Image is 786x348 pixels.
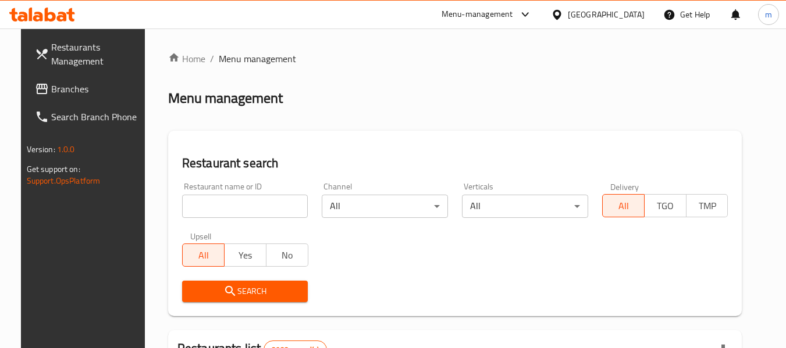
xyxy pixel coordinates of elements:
[610,182,639,191] label: Delivery
[765,8,772,21] span: m
[649,198,682,214] span: TGO
[182,155,728,172] h2: Restaurant search
[182,243,225,267] button: All
[322,195,448,218] div: All
[57,142,75,157] span: 1.0.0
[219,52,296,66] span: Menu management
[187,247,220,264] span: All
[266,243,308,267] button: No
[442,8,513,21] div: Menu-management
[26,33,152,75] a: Restaurants Management
[191,284,299,299] span: Search
[686,194,728,217] button: TMP
[568,8,645,21] div: [GEOGRAPHIC_DATA]
[51,110,143,124] span: Search Branch Phone
[168,89,283,107] h2: Menu management
[27,173,101,188] a: Support.OpsPlatform
[168,52,205,66] a: Home
[182,281,308,302] button: Search
[182,195,308,218] input: Search for restaurant name or ID..
[644,194,687,217] button: TGO
[271,247,304,264] span: No
[26,103,152,131] a: Search Branch Phone
[51,82,143,96] span: Branches
[168,52,742,66] nav: breadcrumb
[27,142,55,157] span: Version:
[229,247,262,264] span: Yes
[26,75,152,103] a: Branches
[462,195,588,218] div: All
[607,198,640,214] span: All
[691,198,724,214] span: TMP
[51,40,143,68] span: Restaurants Management
[190,232,212,240] label: Upsell
[602,194,645,217] button: All
[27,162,80,177] span: Get support on:
[210,52,214,66] li: /
[224,243,266,267] button: Yes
